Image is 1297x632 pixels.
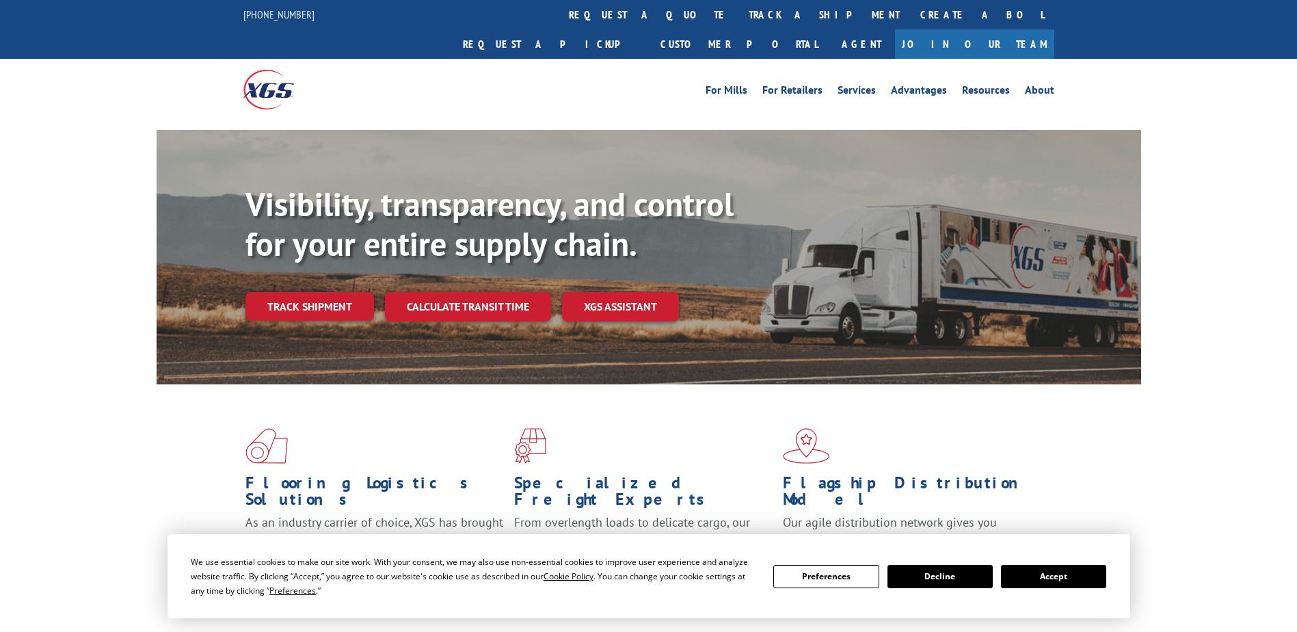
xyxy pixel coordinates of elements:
a: Track shipment [245,292,374,321]
a: Customer Portal [650,29,828,59]
span: Preferences [269,585,316,596]
a: [PHONE_NUMBER] [243,8,315,21]
button: Accept [1001,565,1106,588]
a: For Mills [706,85,747,100]
h1: Flagship Distribution Model [783,475,1041,514]
span: Cookie Policy [544,570,593,582]
h1: Specialized Freight Experts [514,475,773,514]
a: Join Our Team [895,29,1054,59]
b: Visibility, transparency, and control for your entire supply chain. [245,183,734,265]
img: xgs-icon-focused-on-flooring-red [514,428,546,464]
a: For Retailers [762,85,823,100]
a: Advantages [891,85,947,100]
img: xgs-icon-total-supply-chain-intelligence-red [245,428,288,464]
a: Calculate transit time [385,292,551,321]
img: xgs-icon-flagship-distribution-model-red [783,428,830,464]
h1: Flooring Logistics Solutions [245,475,504,514]
p: From overlength loads to delicate cargo, our experienced staff knows the best way to move your fr... [514,514,773,575]
a: Agent [828,29,895,59]
button: Decline [887,565,993,588]
span: As an industry carrier of choice, XGS has brought innovation and dedication to flooring logistics... [245,514,503,563]
div: We use essential cookies to make our site work. With your consent, we may also use non-essential ... [191,555,757,598]
a: Request a pickup [453,29,650,59]
a: Resources [962,85,1010,100]
a: Services [838,85,876,100]
a: XGS ASSISTANT [562,292,679,321]
span: Our agile distribution network gives you nationwide inventory management on demand. [783,514,1034,547]
div: Cookie Consent Prompt [168,534,1130,618]
button: Preferences [773,565,879,588]
a: About [1025,85,1054,100]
